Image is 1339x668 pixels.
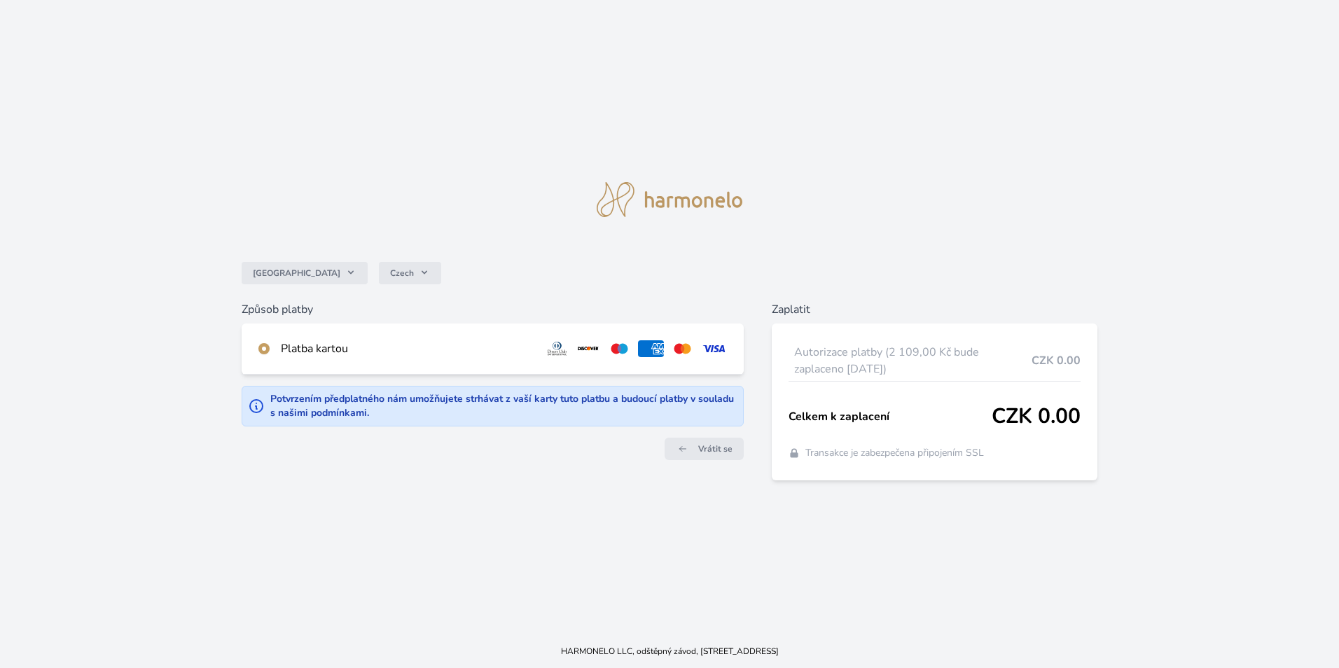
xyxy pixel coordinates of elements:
img: amex.svg [638,340,664,357]
h6: Způsob platby [242,301,744,318]
span: [GEOGRAPHIC_DATA] [253,267,340,279]
span: Autorizace platby (2 109,00 Kč bude zaplaceno [DATE]) [794,344,1032,377]
a: Vrátit se [665,438,744,460]
button: [GEOGRAPHIC_DATA] [242,262,368,284]
span: Celkem k zaplacení [789,408,992,425]
span: CZK 0.00 [992,404,1081,429]
img: diners.svg [544,340,570,357]
img: maestro.svg [606,340,632,357]
div: Potvrzením předplatného nám umožňujete strhávat z vaší karty tuto platbu a budoucí platby v soula... [270,392,737,420]
img: discover.svg [576,340,602,357]
span: Transakce je zabezpečena připojením SSL [805,446,984,460]
span: CZK 0.00 [1032,352,1081,369]
button: Czech [379,262,441,284]
span: Vrátit se [698,443,733,454]
img: visa.svg [701,340,727,357]
img: logo.svg [597,182,742,217]
img: mc.svg [669,340,695,357]
div: Platba kartou [281,340,532,357]
span: Czech [390,267,414,279]
h6: Zaplatit [772,301,1097,318]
